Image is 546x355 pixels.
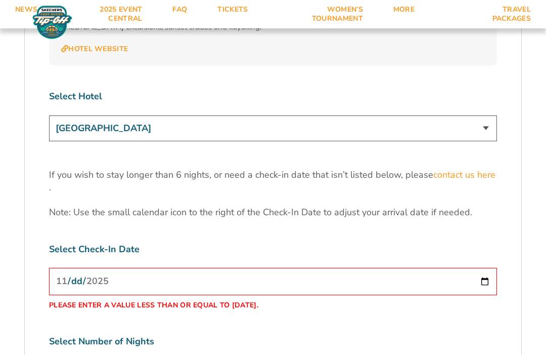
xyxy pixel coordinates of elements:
[49,335,497,348] label: Select Number of Nights
[49,90,497,103] label: Select Hotel
[49,206,497,219] p: Note: Use the small calendar icon to the right of the Check-In Date to adjust your arrival date i...
[49,243,497,256] label: Select Check-In Date
[49,300,258,310] label: Please enter a value less than or equal to [DATE].
[433,169,495,181] a: contact us here
[49,169,497,194] p: If you wish to stay longer than 6 nights, or need a check-in date that isn’t listed below, please .
[61,45,128,54] a: Hotel Website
